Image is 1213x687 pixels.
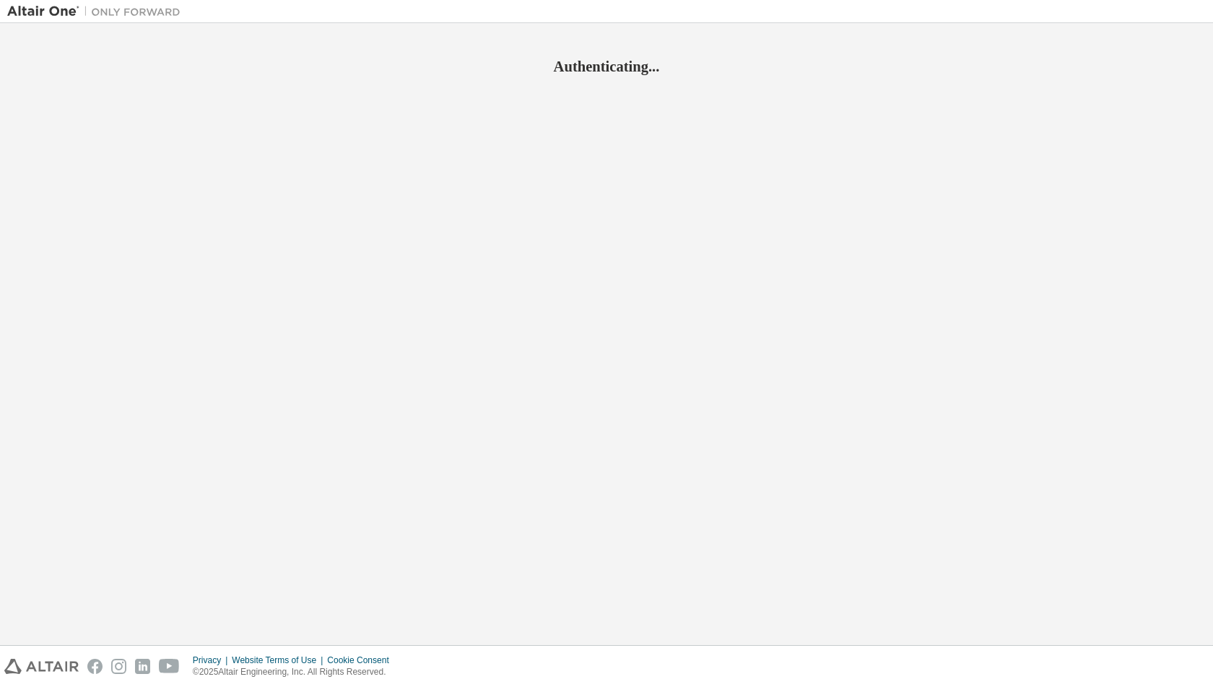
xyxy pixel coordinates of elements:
[7,4,188,19] img: Altair One
[4,659,79,674] img: altair_logo.svg
[135,659,150,674] img: linkedin.svg
[7,57,1206,76] h2: Authenticating...
[159,659,180,674] img: youtube.svg
[87,659,103,674] img: facebook.svg
[111,659,126,674] img: instagram.svg
[193,666,398,678] p: © 2025 Altair Engineering, Inc. All Rights Reserved.
[193,654,232,666] div: Privacy
[232,654,327,666] div: Website Terms of Use
[327,654,397,666] div: Cookie Consent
